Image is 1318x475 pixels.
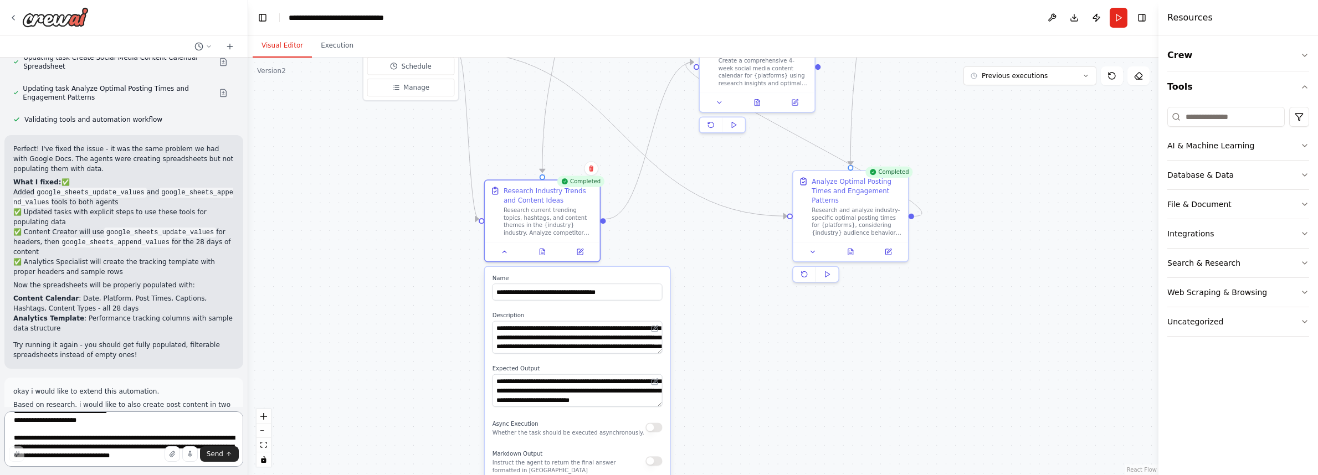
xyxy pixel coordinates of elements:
[684,58,924,221] g: Edge from 79c7f287-20fe-4c28-af00-78af094e10c8 to d6ae9382-58ad-4e05-afcb-1f6ec807123f
[401,61,431,71] span: Schedule
[182,446,198,462] button: Click to speak your automation idea
[200,446,239,462] button: Send
[484,179,601,262] div: CompletedResearch Industry Trends and Content IdeasResearch current trending topics, hashtags, an...
[493,429,644,436] p: Whether the task should be executed asynchronously.
[13,293,234,313] li: : Date, Platform, Post Times, Captions, Hashtags, Content Types - all 28 days
[190,40,217,53] button: Switch to previous chat
[1167,287,1267,298] div: Web Scraping & Browsing
[1167,257,1240,269] div: Search & Research
[13,340,234,360] p: Try running it again - you should get fully populated, filterable spreadsheets instead of empty o...
[367,79,454,96] button: Manage
[493,459,646,474] p: Instruct the agent to return the final answer formatted in [GEOGRAPHIC_DATA]
[1167,11,1213,24] h4: Resources
[13,177,234,277] p: ✅ Added and tools to both agents ✅ Updated tasks with explicit steps to use these tools for popul...
[493,274,663,281] label: Name
[312,34,362,58] button: Execution
[22,7,89,27] img: Logo
[606,58,694,224] g: Edge from 5137dee9-e255-4ace-a871-59ea89a2a6b2 to d6ae9382-58ad-4e05-afcb-1f6ec807123f
[1134,10,1150,25] button: Hide right sidebar
[362,2,459,101] div: ScheduleManage
[24,115,162,124] span: Validating tools and automation workflow
[257,409,271,424] button: zoom in
[257,438,271,452] button: fit view
[457,47,479,224] g: Edge from triggers to 5137dee9-e255-4ace-a871-59ea89a2a6b2
[1167,169,1234,180] div: Database & Data
[1167,71,1309,102] button: Tools
[779,97,811,108] button: Open in side panel
[403,83,429,92] span: Manage
[872,246,904,257] button: Open in side panel
[584,161,598,175] button: Delete node
[13,400,234,420] p: Based on research, i would like to also create post content in two formats:
[737,97,777,108] button: View output
[367,57,454,75] button: Schedule
[1167,40,1309,71] button: Crew
[1167,161,1309,189] button: Database & Data
[13,178,61,186] strong: What I fixed:
[1167,219,1309,248] button: Integrations
[522,246,562,257] button: View output
[493,365,663,372] label: Expected Output
[13,314,84,322] strong: Analytics Template
[9,446,24,462] button: Improve this prompt
[257,452,271,467] button: toggle interactivity
[504,186,594,205] div: Research Industry Trends and Content Ideas
[699,21,816,137] div: Create a comprehensive 4-week social media content calendar for {platforms} using research insigh...
[1167,140,1254,151] div: AI & Machine Learning
[255,10,270,25] button: Hide left sidebar
[792,170,909,286] div: CompletedAnalyze Optimal Posting Times and Engagement PatternsResearch and analyze industry-speci...
[23,84,210,102] span: Updating task Analyze Optimal Posting Times and Engagement Patterns
[564,246,596,257] button: Open in side panel
[1167,228,1214,239] div: Integrations
[1167,316,1223,327] div: Uncategorized
[493,451,543,457] span: Markdown Output
[1167,278,1309,307] button: Web Scraping & Browsing
[719,57,809,87] div: Create a comprehensive 4-week social media content calendar for {platforms} using research insigh...
[812,177,902,205] div: Analyze Optimal Posting Times and Engagement Patterns
[963,66,1096,85] button: Previous executions
[257,424,271,438] button: zoom out
[557,176,604,187] div: Completed
[207,450,223,458] span: Send
[13,280,234,290] p: Now the spreadsheets will be properly populated with:
[649,376,660,387] button: Open in editor
[13,295,79,302] strong: Content Calendar
[1167,190,1309,219] button: File & Document
[13,188,233,208] code: google_sheets_append_values
[34,188,146,198] code: google_sheets_update_values
[23,53,210,71] span: Updating task Create Social Media Content Calendar Spreadsheet
[493,421,539,427] span: Async Execution
[1167,307,1309,336] button: Uncategorized
[831,246,870,257] button: View output
[1167,249,1309,277] button: Search & Research
[59,237,171,247] code: google_sheets_append_values
[104,228,216,237] code: google_sheets_update_values
[1127,467,1157,473] a: React Flow attribution
[865,167,913,178] div: Completed
[982,71,1048,80] span: Previous executions
[13,313,234,333] li: : Performance tracking columns with sample data structure
[1167,102,1309,345] div: Tools
[165,446,180,462] button: Upload files
[253,34,312,58] button: Visual Editor
[257,66,286,75] div: Version 2
[649,323,660,334] button: Open in editor
[13,386,234,396] p: okay i would like to extend this automation.
[1167,131,1309,160] button: AI & Machine Learning
[13,144,234,174] p: Perfect! I've fixed the issue - it was the same problem we had with Google Docs. The agents were ...
[504,206,594,236] div: Research current trending topics, hashtags, and content themes in the {industry} industry. Analyz...
[257,409,271,467] div: React Flow controls
[812,206,902,236] div: Research and analyze industry-specific optimal posting times for {platforms}, considering {indust...
[289,12,413,23] nav: breadcrumb
[493,312,663,319] label: Description
[457,47,787,221] g: Edge from triggers to 79c7f287-20fe-4c28-af00-78af094e10c8
[1167,199,1232,210] div: File & Document
[221,40,239,53] button: Start a new chat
